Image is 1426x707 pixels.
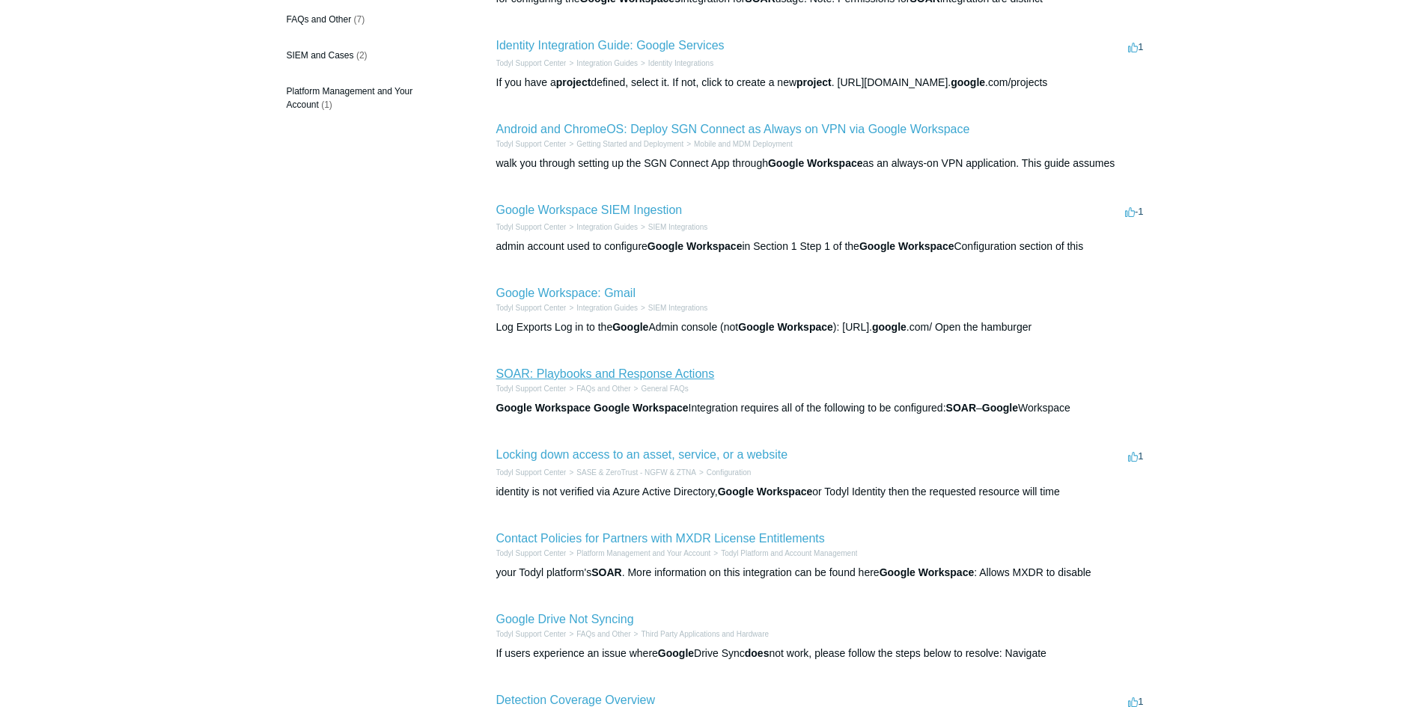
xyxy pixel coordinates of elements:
[496,694,656,706] a: Detection Coverage Overview
[496,448,788,461] a: Locking down access to an asset, service, or a website
[738,321,774,333] em: Google
[356,50,368,61] span: (2)
[566,302,638,313] li: Integration Guides
[1128,41,1143,52] span: 1
[612,321,648,333] em: Google
[496,304,567,312] a: Todyl Support Center
[496,468,567,477] a: Todyl Support Center
[496,467,567,478] li: Todyl Support Center
[496,484,1148,500] div: identity is not verified via Azure Active Directory, or Todyl Identity then the requested resourc...
[566,221,638,233] li: Integration Guides
[496,367,715,380] a: SOAR: Playbooks and Response Actions
[287,50,354,61] span: SIEM and Cases
[633,402,688,414] em: Workspace
[496,223,567,231] a: Todyl Support Center
[496,565,1148,581] div: your Todyl platform's . More information on this integration can be found here : Allows MXDR to d...
[946,402,976,414] em: SOAR
[287,86,413,110] span: Platform Management and Your Account
[496,628,567,640] li: Todyl Support Center
[279,41,453,70] a: SIEM and Cases (2)
[658,647,694,659] em: Google
[638,302,707,313] li: SIEM Integrations
[496,221,567,233] li: Todyl Support Center
[576,59,638,67] a: Integration Guides
[496,646,1148,661] div: If users experience an issue where Drive Sync not work, please follow the steps below to resolve:...
[496,532,825,545] a: Contact Policies for Partners with MXDR License Entitlements
[496,549,567,557] a: Todyl Support Center
[686,240,742,252] em: Workspace
[648,223,707,231] a: SIEM Integrations
[591,566,621,578] em: SOAR
[496,383,567,394] li: Todyl Support Center
[694,140,793,148] a: Mobile and MDM Deployment
[321,100,332,110] span: (1)
[496,59,567,67] a: Todyl Support Center
[496,613,634,625] a: Google Drive Not Syncing
[951,76,985,88] em: google
[496,239,1148,254] div: admin account used to configure in Section 1 Step 1 of the Configuration section of this
[496,302,567,313] li: Todyl Support Center
[566,548,710,559] li: Platform Management and Your Account
[287,14,352,25] span: FAQs and Other
[566,58,638,69] li: Integration Guides
[496,385,567,393] a: Todyl Support Center
[576,549,710,557] a: Platform Management and Your Account
[496,58,567,69] li: Todyl Support Center
[576,385,630,393] a: FAQs and Other
[768,157,804,169] em: Google
[638,221,707,233] li: SIEM Integrations
[496,402,532,414] em: Google
[496,400,1148,416] div: Integration requires all of the following to be configured: – Workspace
[696,467,751,478] li: Configuration
[631,628,769,640] li: Third Party Applications and Hardware
[641,385,688,393] a: General FAQs
[710,548,857,559] li: Todyl Platform and Account Management
[745,647,770,659] em: does
[496,548,567,559] li: Todyl Support Center
[496,287,636,299] a: Google Workspace: Gmail
[535,402,591,414] em: Workspace
[638,58,713,69] li: Identity Integrations
[576,140,683,148] a: Getting Started and Deployment
[496,203,683,216] a: Google Workspace SIEM Ingestion
[796,76,832,88] em: project
[777,321,832,333] em: Workspace
[1128,450,1143,462] span: 1
[556,76,591,88] em: project
[872,321,907,333] em: google
[898,240,954,252] em: Workspace
[576,223,638,231] a: Integration Guides
[721,549,857,557] a: Todyl Platform and Account Management
[496,156,1148,171] div: walk you through setting up the SGN Connect App through as an always-on VPN application. This gui...
[576,304,638,312] a: Integration Guides
[1128,696,1143,707] span: 1
[496,140,567,148] a: Todyl Support Center
[496,39,725,52] a: Identity Integration Guide: Google Services
[859,240,895,252] em: Google
[648,240,683,252] em: Google
[279,77,453,119] a: Platform Management and Your Account (1)
[718,486,754,498] em: Google
[641,630,769,638] a: Third Party Applications and Hardware
[576,468,696,477] a: SASE & ZeroTrust - NGFW & ZTNA
[496,319,1148,335] div: Log Exports Log in to the Admin console (not ): [URL]. .com/ Open the hamburger
[496,123,970,135] a: Android and ChromeOS: Deploy SGN Connect as Always on VPN via Google Workspace
[648,304,707,312] a: SIEM Integrations
[918,566,974,578] em: Workspace
[566,138,683,150] li: Getting Started and Deployment
[279,5,453,34] a: FAQs and Other (7)
[648,59,713,67] a: Identity Integrations
[566,467,696,478] li: SASE & ZeroTrust - NGFW & ZTNA
[982,402,1018,414] em: Google
[807,157,862,169] em: Workspace
[496,75,1148,91] div: If you have a defined, select it. If not, click to create a new . [URL][DOMAIN_NAME]. .com/projects
[496,138,567,150] li: Todyl Support Center
[631,383,689,394] li: General FAQs
[594,402,630,414] em: Google
[496,630,567,638] a: Todyl Support Center
[880,566,915,578] em: Google
[757,486,812,498] em: Workspace
[1125,206,1144,217] span: -1
[566,383,630,394] li: FAQs and Other
[576,630,630,638] a: FAQs and Other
